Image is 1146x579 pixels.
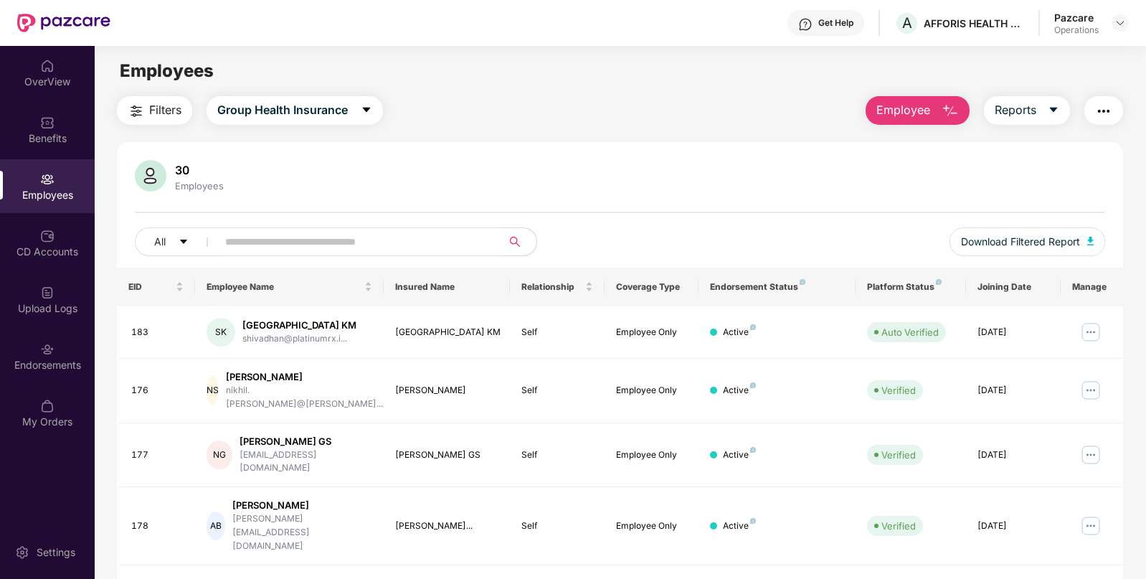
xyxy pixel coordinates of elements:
[881,519,916,533] div: Verified
[154,234,166,250] span: All
[798,17,813,32] img: svg+xml;base64,PHN2ZyBpZD0iSGVscC0zMngzMiIgeG1sbnM9Imh0dHA6Ly93d3cudzMub3JnLzIwMDAvc3ZnIiB3aWR0aD...
[135,227,222,256] button: Allcaret-down
[207,281,361,293] span: Employee Name
[15,545,29,560] img: svg+xml;base64,PHN2ZyBpZD0iU2V0dGluZy0yMHgyMCIgeG1sbnM9Imh0dHA6Ly93d3cudzMub3JnLzIwMDAvc3ZnIiB3aW...
[217,101,348,119] span: Group Health Insurance
[207,96,383,125] button: Group Health Insurancecaret-down
[942,103,959,120] img: svg+xml;base64,PHN2ZyB4bWxucz0iaHR0cDovL3d3dy53My5vcmcvMjAwMC9zdmciIHhtbG5zOnhsaW5rPSJodHRwOi8vd3...
[395,384,498,397] div: [PERSON_NAME]
[120,60,214,81] span: Employees
[616,326,688,339] div: Employee Only
[902,14,912,32] span: A
[384,268,509,306] th: Insured Name
[936,279,942,285] img: svg+xml;base64,PHN2ZyB4bWxucz0iaHR0cDovL3d3dy53My5vcmcvMjAwMC9zdmciIHdpZHRoPSI4IiBoZWlnaHQ9IjgiIH...
[240,448,372,476] div: [EMAIL_ADDRESS][DOMAIN_NAME]
[226,384,383,411] div: nikhil.[PERSON_NAME]@[PERSON_NAME]...
[40,286,55,300] img: svg+xml;base64,PHN2ZyBpZD0iVXBsb2FkX0xvZ3MiIGRhdGEtbmFtZT0iVXBsb2FkIExvZ3MiIHhtbG5zPSJodHRwOi8vd3...
[242,332,356,346] div: shivadhan@platinumrx.i...
[240,435,372,448] div: [PERSON_NAME] GS
[876,101,930,119] span: Employee
[501,227,537,256] button: search
[818,17,853,29] div: Get Help
[149,101,181,119] span: Filters
[40,59,55,73] img: svg+xml;base64,PHN2ZyBpZD0iSG9tZSIgeG1sbnM9Imh0dHA6Ly93d3cudzMub3JnLzIwMDAvc3ZnIiB3aWR0aD0iMjAiIG...
[1054,11,1099,24] div: Pazcare
[881,383,916,397] div: Verified
[750,324,756,330] img: svg+xml;base64,PHN2ZyB4bWxucz0iaHR0cDovL3d3dy53My5vcmcvMjAwMC9zdmciIHdpZHRoPSI4IiBoZWlnaHQ9IjgiIH...
[232,512,373,553] div: [PERSON_NAME][EMAIL_ADDRESS][DOMAIN_NAME]
[605,268,699,306] th: Coverage Type
[521,519,593,533] div: Self
[1048,104,1059,117] span: caret-down
[924,17,1024,30] div: AFFORIS HEALTH TECHNOLOGIES PRIVATE LIMITED
[242,319,356,332] div: [GEOGRAPHIC_DATA] KM
[521,448,593,462] div: Self
[521,281,582,293] span: Relationship
[977,326,1049,339] div: [DATE]
[867,281,955,293] div: Platform Status
[40,399,55,413] img: svg+xml;base64,PHN2ZyBpZD0iTXlfT3JkZXJzIiBkYXRhLW5hbWU9Ik15IE9yZGVycyIgeG1sbnM9Imh0dHA6Ly93d3cudz...
[521,326,593,339] div: Self
[1079,514,1102,537] img: manageButton
[131,384,184,397] div: 176
[977,448,1049,462] div: [DATE]
[1054,24,1099,36] div: Operations
[135,160,166,192] img: svg+xml;base64,PHN2ZyB4bWxucz0iaHR0cDovL3d3dy53My5vcmcvMjAwMC9zdmciIHhtbG5zOnhsaW5rPSJodHRwOi8vd3...
[710,281,844,293] div: Endorsement Status
[395,519,498,533] div: [PERSON_NAME]...
[207,512,225,540] div: AB
[750,382,756,388] img: svg+xml;base64,PHN2ZyB4bWxucz0iaHR0cDovL3d3dy53My5vcmcvMjAwMC9zdmciIHdpZHRoPSI4IiBoZWlnaHQ9IjgiIH...
[750,518,756,524] img: svg+xml;base64,PHN2ZyB4bWxucz0iaHR0cDovL3d3dy53My5vcmcvMjAwMC9zdmciIHdpZHRoPSI4IiBoZWlnaHQ9IjgiIH...
[361,104,372,117] span: caret-down
[1079,321,1102,344] img: manageButton
[117,96,192,125] button: Filters
[881,325,939,339] div: Auto Verified
[501,236,529,248] span: search
[723,326,756,339] div: Active
[1114,17,1126,29] img: svg+xml;base64,PHN2ZyBpZD0iRHJvcGRvd24tMzJ4MzIiIHhtbG5zPSJodHRwOi8vd3d3LnczLm9yZy8yMDAwL3N2ZyIgd2...
[616,448,688,462] div: Employee Only
[395,326,498,339] div: [GEOGRAPHIC_DATA] KM
[521,384,593,397] div: Self
[179,237,189,248] span: caret-down
[1079,379,1102,402] img: manageButton
[995,101,1036,119] span: Reports
[1061,268,1124,306] th: Manage
[40,342,55,357] img: svg+xml;base64,PHN2ZyBpZD0iRW5kb3JzZW1lbnRzIiB4bWxucz0iaHR0cDovL3d3dy53My5vcmcvMjAwMC9zdmciIHdpZH...
[977,519,1049,533] div: [DATE]
[881,448,916,462] div: Verified
[172,180,227,192] div: Employees
[17,14,110,32] img: New Pazcare Logo
[966,268,1061,306] th: Joining Date
[984,96,1070,125] button: Reportscaret-down
[961,234,1080,250] span: Download Filtered Report
[226,370,383,384] div: [PERSON_NAME]
[128,103,145,120] img: svg+xml;base64,PHN2ZyB4bWxucz0iaHR0cDovL3d3dy53My5vcmcvMjAwMC9zdmciIHdpZHRoPSIyNCIgaGVpZ2h0PSIyNC...
[207,318,235,347] div: SK
[616,384,688,397] div: Employee Only
[131,448,184,462] div: 177
[1079,443,1102,466] img: manageButton
[723,384,756,397] div: Active
[977,384,1049,397] div: [DATE]
[40,172,55,187] img: svg+xml;base64,PHN2ZyBpZD0iRW1wbG95ZWVzIiB4bWxucz0iaHR0cDovL3d3dy53My5vcmcvMjAwMC9zdmciIHdpZHRoPS...
[800,279,805,285] img: svg+xml;base64,PHN2ZyB4bWxucz0iaHR0cDovL3d3dy53My5vcmcvMjAwMC9zdmciIHdpZHRoPSI4IiBoZWlnaHQ9IjgiIH...
[131,326,184,339] div: 183
[172,163,227,177] div: 30
[131,519,184,533] div: 178
[750,447,756,453] img: svg+xml;base64,PHN2ZyB4bWxucz0iaHR0cDovL3d3dy53My5vcmcvMjAwMC9zdmciIHdpZHRoPSI4IiBoZWlnaHQ9IjgiIH...
[40,229,55,243] img: svg+xml;base64,PHN2ZyBpZD0iQ0RfQWNjb3VudHMiIGRhdGEtbmFtZT0iQ0QgQWNjb3VudHMiIHhtbG5zPSJodHRwOi8vd3...
[128,281,174,293] span: EID
[950,227,1106,256] button: Download Filtered Report
[195,268,384,306] th: Employee Name
[207,376,219,405] div: NS
[723,519,756,533] div: Active
[510,268,605,306] th: Relationship
[117,268,196,306] th: EID
[232,499,373,512] div: [PERSON_NAME]
[395,448,498,462] div: [PERSON_NAME] GS
[40,116,55,130] img: svg+xml;base64,PHN2ZyBpZD0iQmVuZWZpdHMiIHhtbG5zPSJodHRwOi8vd3d3LnczLm9yZy8yMDAwL3N2ZyIgd2lkdGg9Ij...
[207,441,232,469] div: NG
[1095,103,1112,120] img: svg+xml;base64,PHN2ZyB4bWxucz0iaHR0cDovL3d3dy53My5vcmcvMjAwMC9zdmciIHdpZHRoPSIyNCIgaGVpZ2h0PSIyNC...
[723,448,756,462] div: Active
